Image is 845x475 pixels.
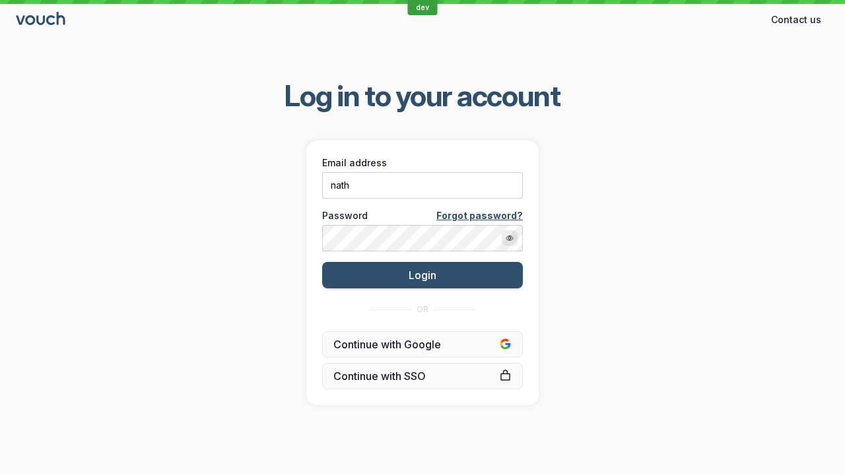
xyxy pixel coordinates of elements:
[322,156,387,170] span: Email address
[771,13,821,26] span: Contact us
[409,269,436,282] span: Login
[16,15,67,26] a: Go to sign in
[322,262,523,288] button: Login
[417,304,428,315] span: OR
[322,331,523,358] button: Continue with Google
[322,363,523,389] a: Continue with SSO
[333,369,512,383] span: Continue with SSO
[322,209,368,222] span: Password
[436,209,523,222] a: Forgot password?
[285,77,560,114] span: Log in to your account
[763,9,829,30] button: Contact us
[502,230,518,246] button: Show password
[333,338,512,351] span: Continue with Google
